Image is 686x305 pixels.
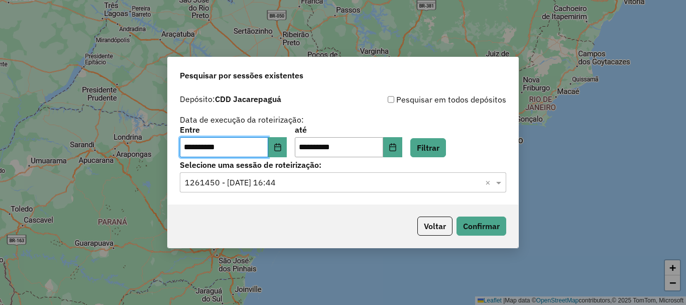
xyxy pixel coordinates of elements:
label: Data de execução da roteirização: [180,114,304,126]
label: Depósito: [180,93,281,105]
button: Filtrar [410,138,446,157]
strong: CDD Jacarepaguá [215,94,281,104]
div: Pesquisar em todos depósitos [343,93,506,106]
button: Confirmar [456,217,506,236]
span: Pesquisar por sessões existentes [180,69,303,81]
button: Choose Date [268,137,287,157]
label: até [295,124,402,136]
button: Choose Date [383,137,402,157]
label: Entre [180,124,287,136]
button: Voltar [417,217,452,236]
label: Selecione uma sessão de roteirização: [180,159,506,171]
span: Clear all [485,176,494,188]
